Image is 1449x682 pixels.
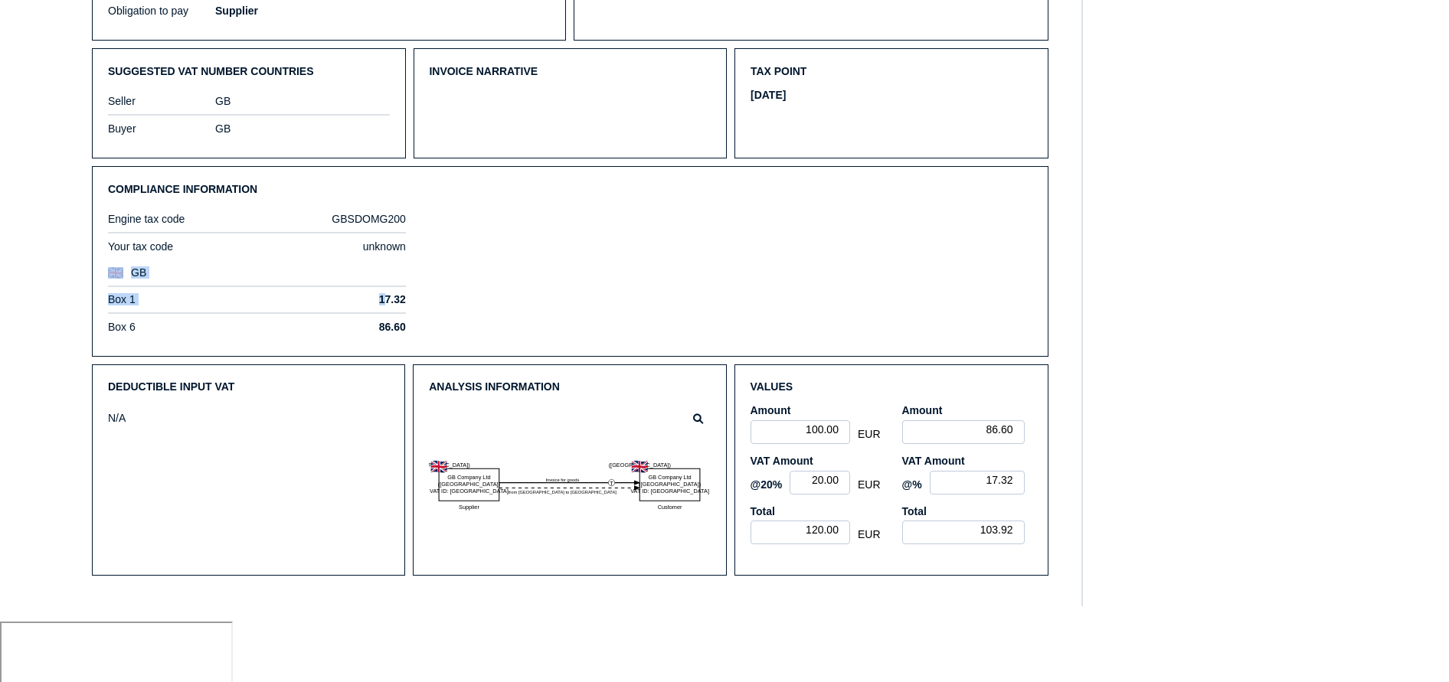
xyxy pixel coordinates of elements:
h3: Invoice narrative [430,64,711,78]
text: GB Company Ltd [448,474,491,481]
h5: 86.60 [260,321,405,333]
span: EUR [858,478,881,491]
h3: Tax point [751,64,1032,78]
label: Amount [902,404,1032,416]
text: ([GEOGRAPHIC_DATA]) [408,462,470,468]
img: gb.png [108,267,123,279]
div: N/A [108,412,215,424]
label: VAT Amount [751,455,881,467]
div: 100.00 [751,420,850,444]
label: GB [131,266,292,279]
h3: Suggested VAT number countries [108,64,390,78]
label: Box 1 [108,293,253,305]
div: unknown [260,240,405,253]
text: GB Company Ltd [649,474,692,481]
div: GB [215,122,390,135]
label: Your tax code [108,240,253,253]
text: Customer [658,504,682,511]
div: 86.60 [902,420,1025,444]
label: Total [902,505,1032,517]
text: ([GEOGRAPHIC_DATA]) [639,481,701,488]
text: Supplier [459,504,479,511]
label: Amount [751,404,881,416]
label: Box 6 [108,321,253,333]
div: 20.00 [790,471,850,494]
label: Engine tax code [108,213,253,225]
div: 120.00 [751,520,850,544]
div: 17.32 [930,471,1025,494]
h5: [DATE] [751,89,786,101]
h3: Analysis information [429,380,710,394]
label: @20% [751,478,783,491]
h5: 17.32 [260,293,405,305]
text: ([GEOGRAPHIC_DATA]) [609,462,671,468]
label: @% [902,478,922,491]
label: Buyer [108,122,215,135]
h3: Values [751,380,1032,394]
span: EUR [858,528,881,540]
text: T [610,480,614,487]
label: Total [751,505,881,517]
label: Obligation to pay [108,5,215,17]
label: Seller [108,95,215,107]
h5: Supplier [215,5,550,17]
h3: Deductible input VAT [108,380,389,394]
textpath: Invoice for goods [546,478,580,482]
h3: Compliance information [108,182,1032,196]
div: GBSDOMG200 [260,213,405,225]
textpath: from [GEOGRAPHIC_DATA] to [GEOGRAPHIC_DATA] [509,491,617,495]
text: VAT ID: [GEOGRAPHIC_DATA] [630,488,709,494]
span: EUR [858,428,881,440]
text: VAT ID: [GEOGRAPHIC_DATA] [430,488,509,494]
div: 103.92 [902,520,1025,544]
div: GB [215,95,390,107]
text: ([GEOGRAPHIC_DATA]) [438,481,500,488]
label: VAT Amount [902,455,1032,467]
